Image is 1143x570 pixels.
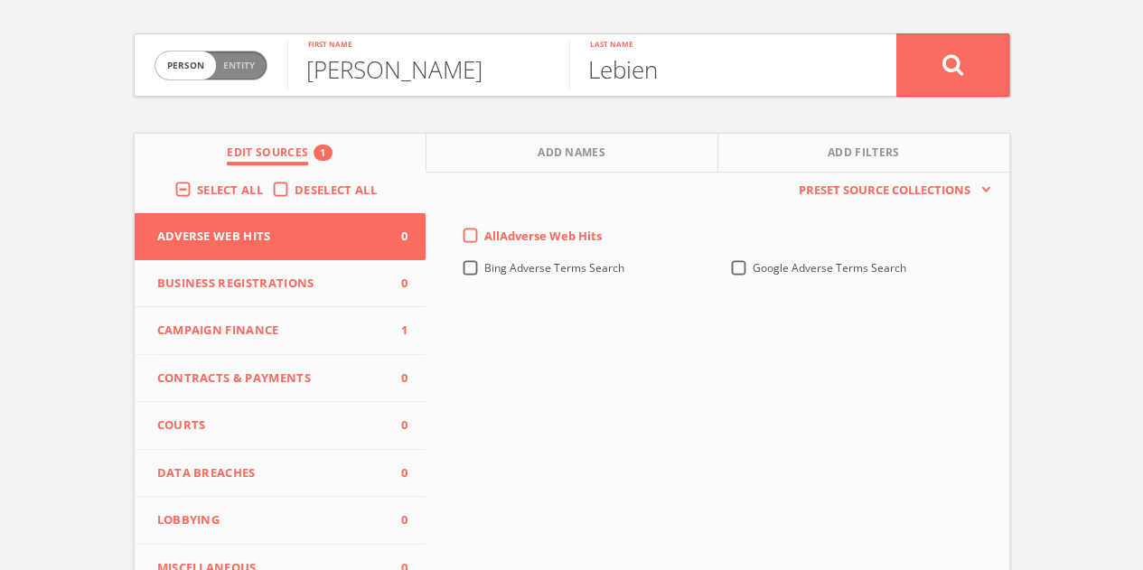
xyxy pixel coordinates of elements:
[157,275,381,293] span: Business Registrations
[157,511,381,529] span: Lobbying
[538,145,605,165] span: Add Names
[197,182,263,198] span: Select All
[790,182,979,200] span: Preset Source Collections
[135,355,426,403] button: Contracts & Payments0
[753,260,906,276] span: Google Adverse Terms Search
[380,369,408,388] span: 0
[135,450,426,498] button: Data Breaches0
[157,322,381,340] span: Campaign Finance
[157,464,381,482] span: Data Breaches
[380,228,408,246] span: 0
[790,182,990,200] button: Preset Source Collections
[135,307,426,355] button: Campaign Finance1
[828,145,900,165] span: Add Filters
[380,275,408,293] span: 0
[227,145,308,165] span: Edit Sources
[380,416,408,435] span: 0
[718,134,1009,173] button: Add Filters
[484,260,624,276] span: Bing Adverse Terms Search
[380,322,408,340] span: 1
[157,228,381,246] span: Adverse Web Hits
[484,228,602,244] span: All Adverse Web Hits
[157,369,381,388] span: Contracts & Payments
[135,260,426,308] button: Business Registrations0
[426,134,718,173] button: Add Names
[135,497,426,545] button: Lobbying0
[295,182,377,198] span: Deselect All
[223,59,255,72] span: Entity
[135,213,426,260] button: Adverse Web Hits0
[155,51,216,79] span: person
[135,134,426,173] button: Edit Sources1
[380,464,408,482] span: 0
[157,416,381,435] span: Courts
[314,145,332,161] div: 1
[135,402,426,450] button: Courts0
[380,511,408,529] span: 0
